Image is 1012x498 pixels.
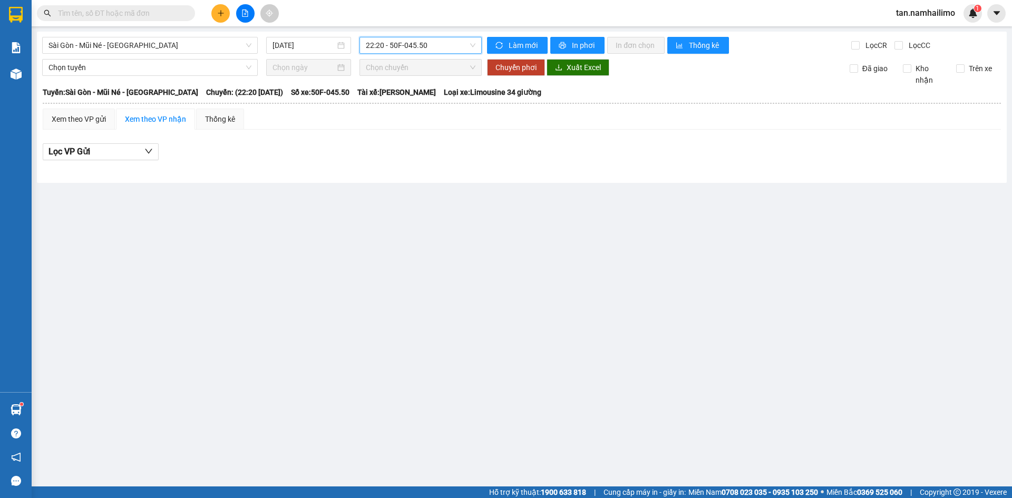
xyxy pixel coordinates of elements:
[211,4,230,23] button: plus
[43,88,198,96] b: Tuyến: Sài Gòn - Mũi Né - [GEOGRAPHIC_DATA]
[217,9,225,17] span: plus
[11,42,22,53] img: solution-icon
[144,147,153,155] span: down
[689,40,721,51] span: Thống kê
[858,63,892,74] span: Đã giao
[11,428,21,438] span: question-circle
[559,42,568,50] span: printer
[273,62,335,73] input: Chọn ngày
[273,40,335,51] input: 12/10/2025
[974,5,981,12] sup: 1
[52,113,106,125] div: Xem theo VP gửi
[236,4,255,23] button: file-add
[547,59,609,76] button: downloadXuất Excel
[241,9,249,17] span: file-add
[11,404,22,415] img: warehouse-icon
[444,86,541,98] span: Loại xe: Limousine 34 giường
[11,452,21,462] span: notification
[487,37,548,54] button: syncLàm mới
[911,63,948,86] span: Kho nhận
[495,42,504,50] span: sync
[48,60,251,75] span: Chọn tuyến
[888,6,964,19] span: tan.namhailimo
[44,9,51,17] span: search
[953,489,961,496] span: copyright
[11,476,21,486] span: message
[821,490,824,494] span: ⚪️
[976,5,979,12] span: 1
[667,37,729,54] button: bar-chartThống kê
[904,40,932,51] span: Lọc CC
[541,488,586,496] strong: 1900 633 818
[987,4,1006,23] button: caret-down
[206,86,283,98] span: Chuyến: (22:20 [DATE])
[826,486,902,498] span: Miền Bắc
[992,8,1001,18] span: caret-down
[9,7,23,23] img: logo-vxr
[965,63,996,74] span: Trên xe
[48,37,251,53] span: Sài Gòn - Mũi Né - Nha Trang
[125,113,186,125] div: Xem theo VP nhận
[357,86,436,98] span: Tài xế: [PERSON_NAME]
[48,145,90,158] span: Lọc VP Gửi
[676,42,685,50] span: bar-chart
[20,403,23,406] sup: 1
[607,37,665,54] button: In đơn chọn
[861,40,889,51] span: Lọc CR
[266,9,273,17] span: aim
[550,37,605,54] button: printerIn phơi
[572,40,596,51] span: In phơi
[489,486,586,498] span: Hỗ trợ kỹ thuật:
[260,4,279,23] button: aim
[857,488,902,496] strong: 0369 525 060
[205,113,235,125] div: Thống kê
[43,143,159,160] button: Lọc VP Gửi
[11,69,22,80] img: warehouse-icon
[688,486,818,498] span: Miền Nam
[509,40,539,51] span: Làm mới
[291,86,349,98] span: Số xe: 50F-045.50
[910,486,912,498] span: |
[968,8,978,18] img: icon-new-feature
[722,488,818,496] strong: 0708 023 035 - 0935 103 250
[594,486,596,498] span: |
[366,37,475,53] span: 22:20 - 50F-045.50
[487,59,545,76] button: Chuyển phơi
[366,60,475,75] span: Chọn chuyến
[58,7,182,19] input: Tìm tên, số ĐT hoặc mã đơn
[604,486,686,498] span: Cung cấp máy in - giấy in:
